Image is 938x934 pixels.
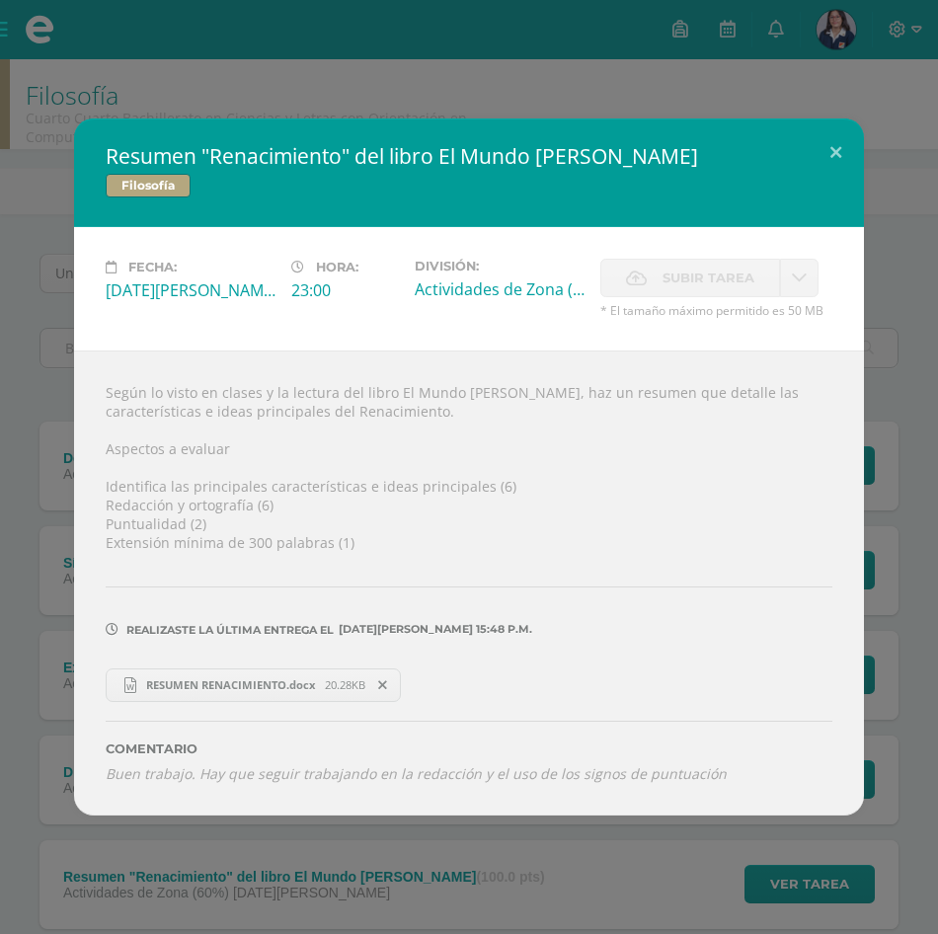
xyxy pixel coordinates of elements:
[334,629,532,630] span: [DATE][PERSON_NAME] 15:48 p.m.
[128,260,177,274] span: Fecha:
[415,278,585,300] div: Actividades de Zona (60%)
[106,142,832,170] h2: Resumen "Renacimiento" del libro El Mundo [PERSON_NAME]
[106,279,275,301] div: [DATE][PERSON_NAME]
[600,302,832,319] span: * El tamaño máximo permitido es 50 MB
[136,677,325,692] span: RESUMEN RENACIMIENTO.docx
[663,260,754,296] span: Subir tarea
[316,260,358,274] span: Hora:
[600,259,780,297] label: La fecha de entrega ha expirado
[780,259,819,297] a: La fecha de entrega ha expirado
[106,668,401,702] a: RESUMEN RENACIMIENTO.docx 20.28KB
[126,623,334,637] span: Realizaste la última entrega el
[291,279,399,301] div: 23:00
[366,674,400,696] span: Remover entrega
[74,350,864,815] div: Según lo visto en clases y la lectura del libro El Mundo [PERSON_NAME], haz un resumen que detall...
[415,259,585,273] label: División:
[325,677,365,692] span: 20.28KB
[106,764,727,783] i: Buen trabajo. Hay que seguir trabajando en la redacción y el uso de los signos de puntuación
[106,174,191,197] span: Filosofía
[106,741,832,756] label: Comentario
[808,118,864,186] button: Close (Esc)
